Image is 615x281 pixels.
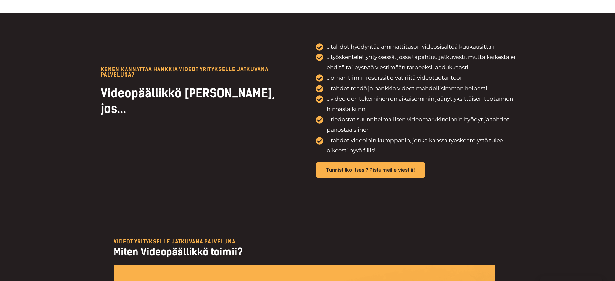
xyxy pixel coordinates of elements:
span: Tunnistitko itsesi? Pistä meille viestiä! [326,168,415,172]
p: VIDEOT YRITYKSELLE JATKUVANA PALVELUNA [114,239,495,244]
span: ...työskentelet yrityksessä, jossa tapahtuu jatkuvasti, mutta kaikesta ei ehditä tai pystytä vies... [325,52,518,72]
span: ...videoiden tekeminen on aikaisemmin jäänyt yksittäisen tuotannon hinnasta kiinni [325,94,518,114]
span: ...tiedostat suunnitelmallisen videomarkkinoinnin hyödyt ja tahdot panostaa siihen [325,114,518,135]
span: ...tahdot tehdä ja hankkia videot mahdollisimman helposti [325,83,487,94]
p: KENEN KANNATtAA HANKKIA VIDEOT YRITYKSELLE JATKUVANA PALVELUNA? [101,67,296,78]
h2: Videopäällikkö [PERSON_NAME], jos... [101,85,296,116]
span: ...tahdot videoihin kumppanin, jonka kanssa työskentelystä tulee oikeesti hyvä fiilis! [325,135,518,156]
span: ...oman tiimin resurssit eivät riitä videotuotantoon [325,73,464,83]
a: Tunnistitko itsesi? Pistä meille viestiä! [316,162,425,178]
h2: Miten Videopäällikkö toimii? [114,246,495,259]
span: ...tahdot hyödyntää ammattitason videosisältöä kuukausittain [325,42,497,52]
